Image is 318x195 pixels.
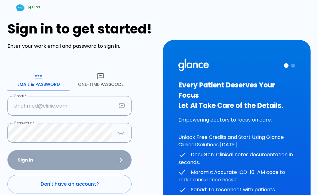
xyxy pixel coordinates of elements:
p: Sanad: To reconnect with patients. [178,186,295,194]
p: Enter your work email and password to sign in. [7,42,155,50]
input: dr.ahmed@clinic.com [7,96,116,116]
a: Don't have an account? [7,175,132,193]
p: DocuGen: Clinical notes documentation in seconds. [178,151,295,166]
img: Chat Support [15,2,26,13]
p: Empowering doctors to focus on care. [178,116,295,124]
p: Unlock Free Credits and Start Using Glance Clinical Solutions [DATE] [178,134,295,148]
p: Moramiz: Accurate ICD-10-AM code to reduce insurance hassle. [178,169,295,184]
h3: Every Patient Deserves Your Focus Let AI Take Care of the Details. [178,80,295,111]
button: One-Time Passcode [69,69,132,91]
h1: Sign in to get started! [7,21,155,37]
button: Email & Password [7,69,69,91]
